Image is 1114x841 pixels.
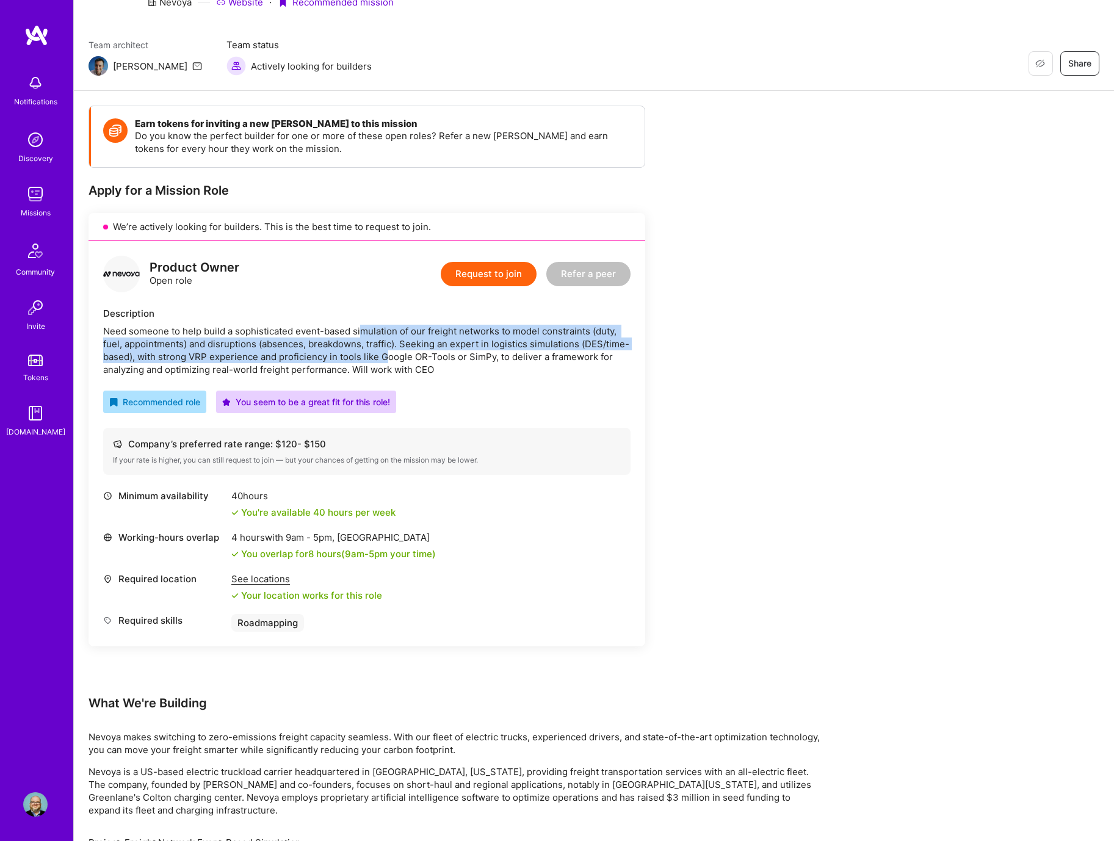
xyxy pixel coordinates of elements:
[546,262,631,286] button: Refer a peer
[226,38,372,51] span: Team status
[23,295,48,320] img: Invite
[89,731,821,756] p: Nevoya makes switching to zero-emissions freight capacity seamless. With our fleet of electric tr...
[109,398,118,406] i: icon RecommendedBadge
[26,320,45,333] div: Invite
[89,56,108,76] img: Team Architect
[231,550,239,558] i: icon Check
[222,395,390,408] div: You seem to be a great fit for this role!
[23,401,48,425] img: guide book
[6,425,65,438] div: [DOMAIN_NAME]
[1068,57,1091,70] span: Share
[231,589,382,602] div: Your location works for this role
[18,152,53,165] div: Discovery
[109,395,200,408] div: Recommended role
[103,489,225,502] div: Minimum availability
[226,56,246,76] img: Actively looking for builders
[231,531,436,544] div: 4 hours with [GEOGRAPHIC_DATA]
[1035,59,1045,68] i: icon EyeClosed
[16,265,55,278] div: Community
[113,60,187,73] div: [PERSON_NAME]
[23,371,48,384] div: Tokens
[23,128,48,152] img: discovery
[231,592,239,599] i: icon Check
[231,572,382,585] div: See locations
[192,61,202,71] i: icon Mail
[113,439,122,449] i: icon Cash
[103,574,112,583] i: icon Location
[231,614,304,632] div: Roadmapping
[89,182,645,198] div: Apply for a Mission Role
[441,262,537,286] button: Request to join
[28,355,43,366] img: tokens
[251,60,372,73] span: Actively looking for builders
[20,792,51,817] a: User Avatar
[241,547,436,560] div: You overlap for 8 hours ( your time)
[103,572,225,585] div: Required location
[14,95,57,108] div: Notifications
[283,532,337,543] span: 9am - 5pm ,
[103,533,112,542] i: icon World
[103,616,112,625] i: icon Tag
[113,455,621,465] div: If your rate is higher, you can still request to join — but your chances of getting on the missio...
[24,24,49,46] img: logo
[222,398,231,406] i: icon PurpleStar
[23,182,48,206] img: teamwork
[89,695,821,711] div: What We're Building
[103,491,112,500] i: icon Clock
[135,129,632,155] p: Do you know the perfect builder for one or more of these open roles? Refer a new [PERSON_NAME] an...
[23,71,48,95] img: bell
[231,509,239,516] i: icon Check
[231,489,396,502] div: 40 hours
[21,206,51,219] div: Missions
[231,506,396,519] div: You're available 40 hours per week
[103,531,225,544] div: Working-hours overlap
[89,213,645,241] div: We’re actively looking for builders. This is the best time to request to join.
[345,548,388,560] span: 9am - 5pm
[113,438,621,450] div: Company’s preferred rate range: $ 120 - $ 150
[1060,51,1099,76] button: Share
[23,792,48,817] img: User Avatar
[89,765,821,817] p: Nevoya is a US-based electric truckload carrier headquartered in [GEOGRAPHIC_DATA], [US_STATE], p...
[103,118,128,143] img: Token icon
[103,614,225,627] div: Required skills
[150,261,239,287] div: Open role
[21,236,50,265] img: Community
[103,256,140,292] img: logo
[103,307,631,320] div: Description
[150,261,239,274] div: Product Owner
[89,38,202,51] span: Team architect
[103,325,631,376] div: Need someone to help build a sophisticated event-based simulation of our freight networks to mode...
[135,118,632,129] h4: Earn tokens for inviting a new [PERSON_NAME] to this mission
